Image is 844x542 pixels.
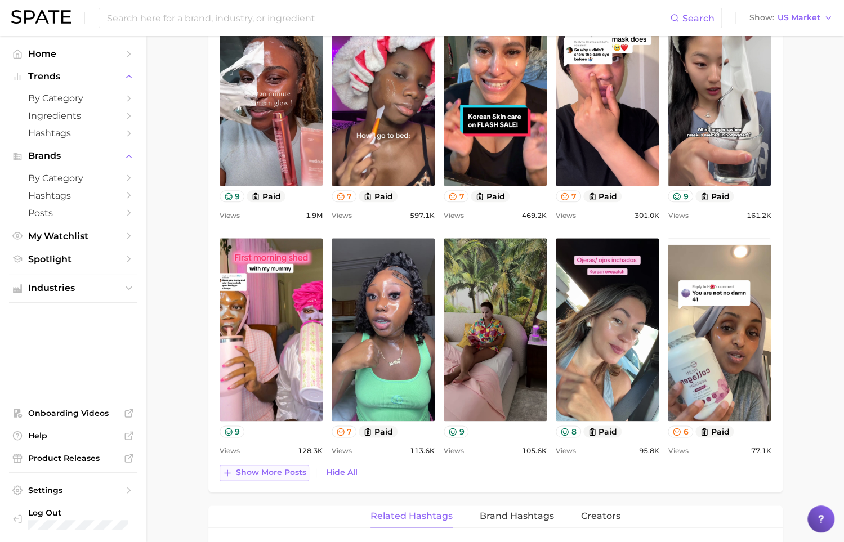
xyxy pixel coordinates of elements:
button: paid [695,190,734,202]
button: 9 [668,190,693,202]
span: Creators [581,511,620,521]
a: Log out. Currently logged in with e-mail adam@spate.nyc. [9,504,137,533]
span: 597.1k [410,209,435,222]
a: My Watchlist [9,227,137,245]
button: 9 [220,190,245,202]
button: Trends [9,68,137,85]
span: by Category [28,173,118,183]
button: paid [359,425,398,437]
span: Onboarding Videos [28,408,118,418]
a: by Category [9,169,137,187]
button: Show more posts [220,465,309,481]
span: Posts [28,208,118,218]
span: 161.2k [746,209,771,222]
button: paid [583,425,622,437]
span: 95.8k [638,444,659,458]
span: Show more posts [236,468,306,477]
span: Views [332,444,352,458]
span: Search [682,13,715,24]
span: Views [444,444,464,458]
span: 113.6k [410,444,435,458]
span: Log Out [28,508,128,518]
button: paid [583,190,622,202]
button: ShowUS Market [747,11,836,25]
a: Ingredients [9,107,137,124]
a: Posts [9,204,137,222]
button: 9 [220,425,245,437]
span: Help [28,431,118,441]
span: 105.6k [522,444,547,458]
span: Views [556,209,576,222]
span: Views [332,209,352,222]
span: Settings [28,485,118,495]
a: Help [9,427,137,444]
button: paid [471,190,510,202]
button: 8 [556,425,581,437]
span: 77.1k [751,444,771,458]
span: 469.2k [522,209,547,222]
span: Hide All [326,468,358,477]
button: paid [247,190,285,202]
span: Spotlight [28,254,118,265]
span: Ingredients [28,110,118,121]
span: US Market [778,15,820,21]
span: Views [220,209,240,222]
button: 6 [668,425,693,437]
button: 7 [444,190,469,202]
a: Home [9,45,137,62]
span: 1.9m [306,209,323,222]
button: 7 [332,425,357,437]
a: Settings [9,482,137,499]
span: 301.0k [634,209,659,222]
button: paid [695,425,734,437]
span: My Watchlist [28,231,118,241]
span: Related Hashtags [370,511,453,521]
a: by Category [9,89,137,107]
a: Spotlight [9,250,137,268]
span: Show [749,15,774,21]
span: Views [556,444,576,458]
span: Views [668,444,688,458]
button: Hide All [323,465,360,480]
a: Hashtags [9,187,137,204]
button: 9 [444,425,469,437]
span: Hashtags [28,128,118,138]
img: SPATE [11,10,71,24]
span: Brand Hashtags [480,511,554,521]
button: 7 [332,190,357,202]
span: Home [28,48,118,59]
input: Search here for a brand, industry, or ingredient [106,8,670,28]
a: Product Releases [9,450,137,467]
span: Product Releases [28,453,118,463]
span: Views [444,209,464,222]
button: 7 [556,190,581,202]
span: Views [220,444,240,458]
button: Brands [9,147,137,164]
span: by Category [28,93,118,104]
span: Brands [28,151,118,161]
span: 128.3k [298,444,323,458]
span: Trends [28,71,118,82]
button: paid [359,190,398,202]
span: Hashtags [28,190,118,201]
button: Industries [9,280,137,297]
span: Industries [28,283,118,293]
span: Views [668,209,688,222]
a: Hashtags [9,124,137,142]
a: Onboarding Videos [9,405,137,422]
